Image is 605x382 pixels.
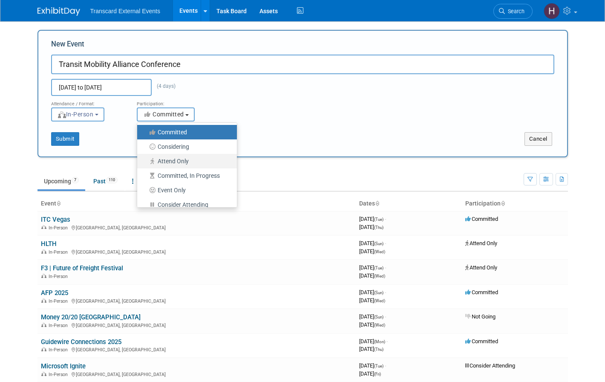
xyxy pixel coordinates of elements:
[374,241,383,246] span: (Sun)
[359,338,388,344] span: [DATE]
[37,173,85,189] a: Upcoming7
[359,289,386,295] span: [DATE]
[41,274,46,278] img: In-Person Event
[359,313,386,320] span: [DATE]
[465,362,515,369] span: Consider Attending
[41,347,46,351] img: In-Person Event
[359,297,385,304] span: [DATE]
[152,83,176,89] span: (4 days)
[41,249,46,254] img: In-Person Event
[359,248,385,255] span: [DATE]
[465,216,498,222] span: Committed
[524,132,552,146] button: Cancel
[49,347,70,353] span: In-Person
[137,107,195,122] button: Committed
[87,173,124,189] a: Past110
[137,96,210,107] div: Participation:
[374,217,383,222] span: (Tue)
[374,364,383,368] span: (Tue)
[141,127,228,138] label: Committed
[41,297,352,304] div: [GEOGRAPHIC_DATA], [GEOGRAPHIC_DATA]
[359,240,386,246] span: [DATE]
[465,264,497,271] span: Attend Only
[374,274,385,278] span: (Wed)
[374,347,383,352] span: (Thu)
[49,298,70,304] span: In-Person
[141,185,228,196] label: Event Only
[465,240,497,246] span: Attend Only
[51,79,152,96] input: Start Date - End Date
[359,224,383,230] span: [DATE]
[359,264,386,271] span: [DATE]
[465,289,498,295] span: Committed
[49,274,70,279] span: In-Person
[374,323,385,327] span: (Wed)
[465,338,498,344] span: Committed
[143,111,184,118] span: Committed
[375,200,379,207] a: Sort by Start Date
[359,362,386,369] span: [DATE]
[386,338,388,344] span: -
[374,249,385,254] span: (Wed)
[374,266,383,270] span: (Tue)
[501,200,505,207] a: Sort by Participation Type
[51,55,554,74] input: Name of Trade Show / Conference
[41,370,352,377] div: [GEOGRAPHIC_DATA], [GEOGRAPHIC_DATA]
[374,339,385,344] span: (Mon)
[41,298,46,303] img: In-Person Event
[359,272,385,279] span: [DATE]
[141,156,228,167] label: Attend Only
[385,240,386,246] span: -
[356,197,462,211] th: Dates
[37,7,80,16] img: ExhibitDay
[141,199,228,210] label: Consider Attending
[49,249,70,255] span: In-Person
[41,313,141,321] a: Money 20/20 [GEOGRAPHIC_DATA]
[385,362,386,369] span: -
[374,290,383,295] span: (Sun)
[359,346,383,352] span: [DATE]
[385,313,386,320] span: -
[72,177,79,183] span: 7
[41,216,70,223] a: ITC Vegas
[141,170,228,181] label: Committed, In Progress
[41,225,46,229] img: In-Person Event
[374,372,381,376] span: (Fri)
[106,177,118,183] span: 110
[544,3,560,19] img: Haille Dinger
[462,197,568,211] th: Participation
[385,264,386,271] span: -
[49,372,70,377] span: In-Person
[374,298,385,303] span: (Wed)
[56,200,60,207] a: Sort by Event Name
[41,264,123,272] a: F3 | Future of Freight Festival
[41,323,46,327] img: In-Person Event
[51,39,84,52] label: New Event
[41,338,121,346] a: Guidewire Connections 2025
[385,289,386,295] span: -
[51,132,79,146] button: Submit
[359,321,385,328] span: [DATE]
[41,346,352,353] div: [GEOGRAPHIC_DATA], [GEOGRAPHIC_DATA]
[49,225,70,231] span: In-Person
[41,248,352,255] div: [GEOGRAPHIC_DATA], [GEOGRAPHIC_DATA]
[41,372,46,376] img: In-Person Event
[90,8,160,14] span: Transcard External Events
[41,289,68,297] a: AFP 2025
[141,141,228,152] label: Considering
[51,96,124,107] div: Attendance / Format:
[37,197,356,211] th: Event
[359,370,381,377] span: [DATE]
[505,8,524,14] span: Search
[359,216,386,222] span: [DATE]
[465,313,496,320] span: Not Going
[49,323,70,328] span: In-Person
[41,240,57,248] a: HLTH
[374,225,383,230] span: (Thu)
[493,4,533,19] a: Search
[41,224,352,231] div: [GEOGRAPHIC_DATA], [GEOGRAPHIC_DATA]
[41,362,86,370] a: Microsoft Ignite
[385,216,386,222] span: -
[41,321,352,328] div: [GEOGRAPHIC_DATA], [GEOGRAPHIC_DATA]
[374,315,383,319] span: (Sun)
